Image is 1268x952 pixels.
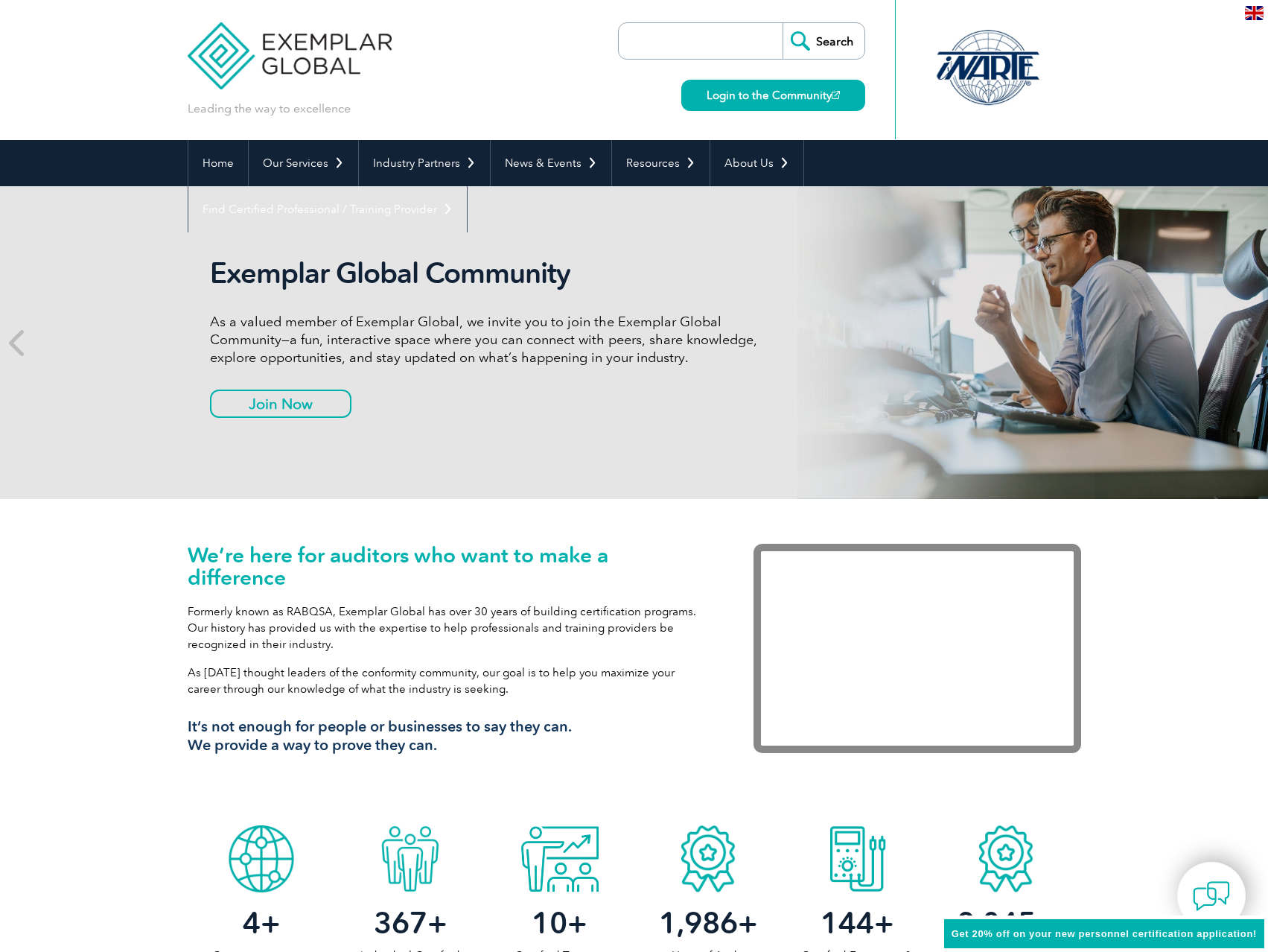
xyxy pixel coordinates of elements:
[491,140,611,186] a: News & Events
[210,390,351,418] a: Join Now
[832,91,840,99] img: open_square.png
[659,905,738,941] span: 1,986
[612,140,710,186] a: Resources
[188,603,709,653] p: Formerly known as RABQSA, Exemplar Global has over 30 years of building certification programs. O...
[188,544,709,588] h1: We’re here for auditors who want to make a difference
[210,256,768,291] h2: Exemplar Global Community
[188,101,351,117] p: Leading the way to excellence
[634,911,783,935] h2: +
[188,664,709,697] p: As [DATE] thought leaders of the conformity community, our goal is to help you maximize your care...
[754,544,1081,753] iframe: Exemplar Global: Working together to make a difference
[210,313,768,366] p: As a valued member of Exemplar Global, we invite you to join the Exemplar Global Community—a fun,...
[359,140,490,186] a: Industry Partners
[532,905,567,941] span: 10
[249,140,358,186] a: Our Services
[1193,878,1230,915] img: contact-chat.png
[188,186,467,232] a: Find Certified Professional / Training Provider
[783,23,864,59] input: Search
[1245,6,1264,20] img: en
[821,905,874,941] span: 144
[710,140,803,186] a: About Us
[783,911,931,935] h2: +
[681,80,865,111] a: Login to the Community
[374,905,427,941] span: 367
[243,905,261,941] span: 4
[188,140,248,186] a: Home
[931,911,1080,935] h2: +
[957,905,1036,941] span: 2,045
[188,717,709,755] h3: It’s not enough for people or businesses to say they can. We provide a way to prove they can.
[188,911,337,935] h2: +
[485,911,634,935] h2: +
[336,911,485,935] h2: +
[952,928,1257,939] span: Get 20% off on your new personnel certification application!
